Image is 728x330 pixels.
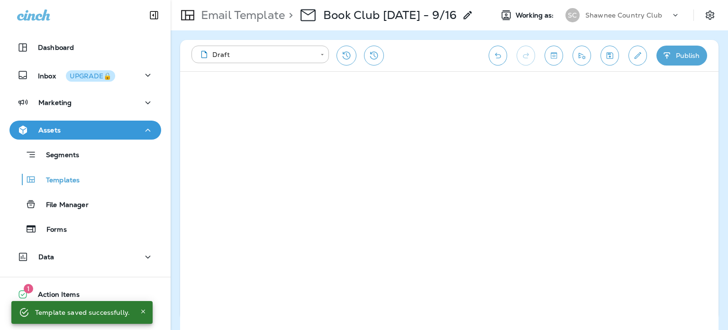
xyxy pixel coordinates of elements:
[70,73,111,79] div: UPGRADE🔒
[364,46,384,66] button: View Changelog
[573,46,591,66] button: Send test email
[9,121,161,140] button: Assets
[323,8,456,22] div: Book Club September 2025 - 9/16
[35,304,130,321] div: Template saved successfully.
[489,46,507,66] button: Undo
[36,151,79,160] p: Segments
[323,8,456,22] p: Book Club [DATE] - 9/16
[38,126,61,134] p: Assets
[285,8,293,22] p: >
[9,194,161,214] button: File Manager
[198,50,314,59] div: Draft
[38,253,55,261] p: Data
[38,70,115,80] p: Inbox
[141,6,167,25] button: Collapse Sidebar
[197,8,285,22] p: Email Template
[656,46,707,66] button: Publish
[9,93,161,112] button: Marketing
[516,11,556,19] span: Working as:
[36,201,89,210] p: File Manager
[701,7,719,24] button: Settings
[66,70,115,82] button: UPGRADE🔒
[545,46,563,66] button: Toggle preview
[38,99,72,106] p: Marketing
[24,284,33,293] span: 1
[9,66,161,85] button: InboxUPGRADE🔒
[565,8,580,22] div: SC
[9,285,161,304] button: 1Action Items
[585,11,662,19] p: Shawnee Country Club
[9,38,161,57] button: Dashboard
[9,247,161,266] button: Data
[9,144,161,165] button: Segments
[9,308,161,327] button: 19What's New
[337,46,356,66] button: Restore from previous version
[38,44,74,51] p: Dashboard
[9,219,161,239] button: Forms
[628,46,647,66] button: Edit details
[137,306,149,317] button: Close
[28,291,80,302] span: Action Items
[9,170,161,189] button: Templates
[601,46,619,66] button: Save
[36,176,80,185] p: Templates
[37,226,67,235] p: Forms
